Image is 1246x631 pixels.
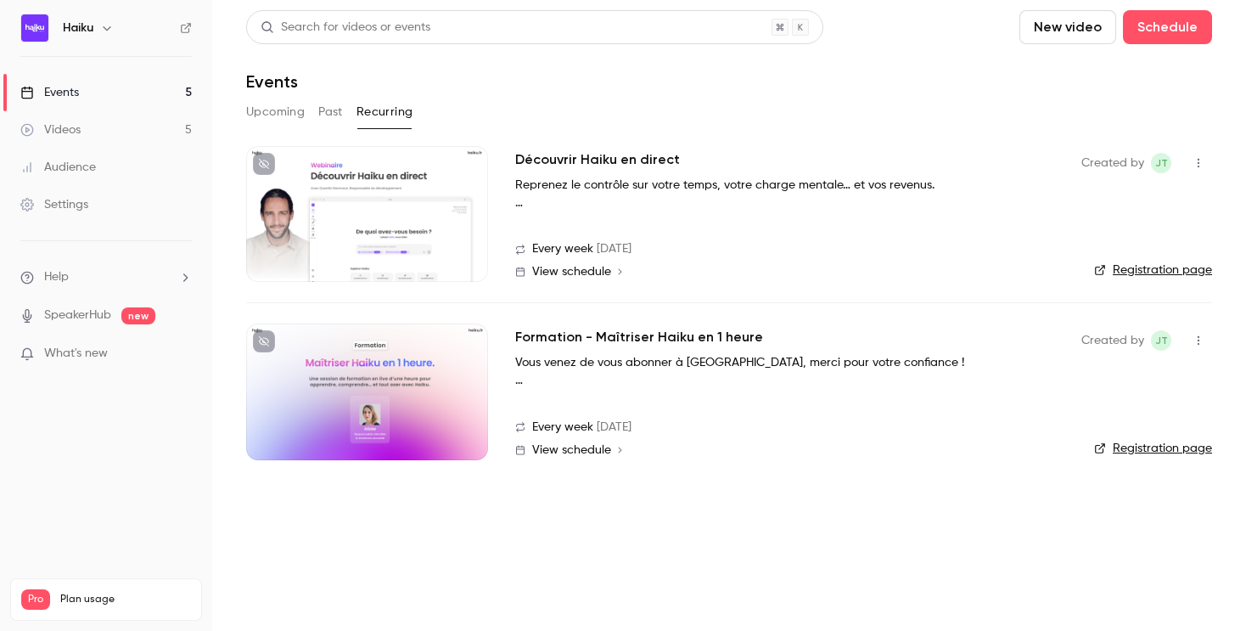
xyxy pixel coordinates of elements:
[1151,153,1171,173] span: jean Touzet
[44,307,111,324] a: SpeakerHub
[1019,10,1116,44] button: New video
[20,84,79,101] div: Events
[515,179,934,191] strong: Reprenez le contrôle sur votre temps, votre charge mentale… et vos revenus.
[597,240,631,258] span: [DATE]
[171,346,192,362] iframe: Noticeable Trigger
[532,444,611,456] span: View schedule
[515,149,680,170] a: Découvrir Haiku en direct
[1123,10,1212,44] button: Schedule
[121,307,155,324] span: new
[20,268,192,286] li: help-dropdown-opener
[532,266,611,278] span: View schedule
[246,99,305,126] button: Upcoming
[597,419,631,437] span: [DATE]
[21,14,48,42] img: Haiku
[1081,330,1144,351] span: Created by
[532,240,593,258] span: Every week
[1155,330,1168,351] span: jT
[515,327,763,347] a: Formation - Maîtriser Haiku en 1 heure
[20,159,96,176] div: Audience
[261,19,430,37] div: Search for videos or events
[1151,330,1171,351] span: jean Touzet
[1155,153,1168,173] span: jT
[44,345,108,363] span: What's new
[356,99,413,126] button: Recurring
[1094,440,1212,457] a: Registration page
[318,99,343,126] button: Past
[63,20,93,37] h6: Haiku
[515,443,1054,457] a: View schedule
[20,121,81,138] div: Videos
[21,589,50,610] span: Pro
[515,357,964,369] strong: Vous venez de vous abonner à [GEOGRAPHIC_DATA], merci pour votre confiance !
[44,268,69,286] span: Help
[20,196,88,213] div: Settings
[515,265,1054,279] a: View schedule
[60,593,191,606] span: Plan usage
[246,71,298,92] h1: Events
[1081,153,1144,173] span: Created by
[532,419,593,437] span: Every week
[1094,262,1212,279] a: Registration page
